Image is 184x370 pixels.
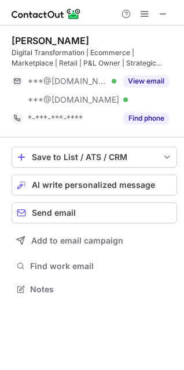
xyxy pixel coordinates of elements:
[12,175,177,195] button: AI write personalized message
[32,180,155,190] span: AI write personalized message
[12,48,177,68] div: Digital Transformation | Ecommerce | Marketplace | Retail | P&L Owner | Strategic Partnerships | ...
[30,284,172,295] span: Notes
[32,153,157,162] div: Save to List / ATS / CRM
[12,258,177,274] button: Find work email
[12,230,177,251] button: Add to email campaign
[31,236,123,245] span: Add to email campaign
[32,208,76,217] span: Send email
[28,76,108,86] span: ***@[DOMAIN_NAME]
[12,35,89,46] div: [PERSON_NAME]
[12,147,177,168] button: save-profile-one-click
[12,202,177,223] button: Send email
[12,7,81,21] img: ContactOut v5.3.10
[12,281,177,298] button: Notes
[28,95,119,105] span: ***@[DOMAIN_NAME]
[123,75,169,87] button: Reveal Button
[123,113,169,124] button: Reveal Button
[30,261,172,271] span: Find work email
